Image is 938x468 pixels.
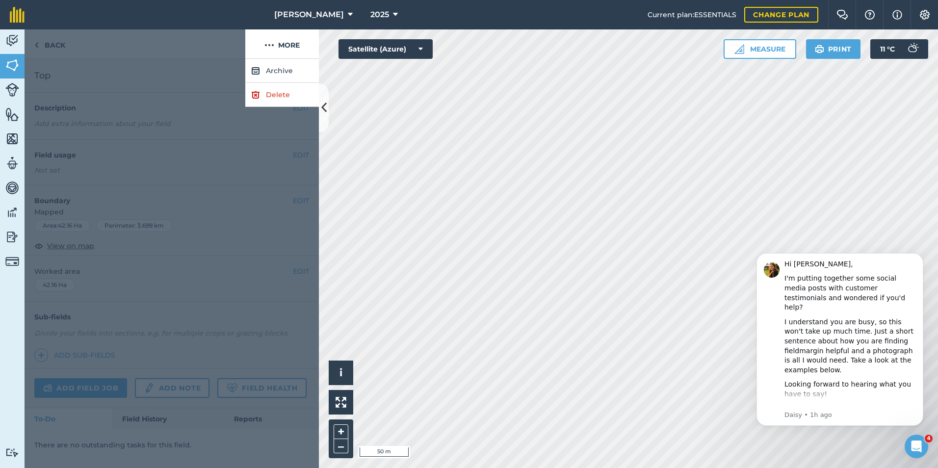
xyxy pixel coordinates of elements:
[919,10,931,20] img: A cog icon
[5,33,19,48] img: svg+xml;base64,PD94bWwgdmVyc2lvbj0iMS4wIiBlbmNvZGluZz0idXRmLTgiPz4KPCEtLSBHZW5lcmF0b3I6IEFkb2JlIE...
[5,255,19,268] img: svg+xml;base64,PD94bWwgdmVyc2lvbj0iMS4wIiBlbmNvZGluZz0idXRmLTgiPz4KPCEtLSBHZW5lcmF0b3I6IEFkb2JlIE...
[370,9,389,21] span: 2025
[864,10,876,20] img: A question mark icon
[5,107,19,122] img: svg+xml;base64,PHN2ZyB4bWxucz0iaHR0cDovL3d3dy53My5vcmcvMjAwMC9zdmciIHdpZHRoPSI1NiIgaGVpZ2h0PSI2MC...
[724,39,796,59] button: Measure
[892,9,902,21] img: svg+xml;base64,PHN2ZyB4bWxucz0iaHR0cDovL3d3dy53My5vcmcvMjAwMC9zdmciIHdpZHRoPSIxNyIgaGVpZ2h0PSIxNy...
[905,435,928,458] iframe: Intercom live chat
[5,131,19,146] img: svg+xml;base64,PHN2ZyB4bWxucz0iaHR0cDovL3d3dy53My5vcmcvMjAwMC9zdmciIHdpZHRoPSI1NiIgaGVpZ2h0PSI2MC...
[5,156,19,171] img: svg+xml;base64,PD94bWwgdmVyc2lvbj0iMS4wIiBlbmNvZGluZz0idXRmLTgiPz4KPCEtLSBHZW5lcmF0b3I6IEFkb2JlIE...
[5,205,19,220] img: svg+xml;base64,PD94bWwgdmVyc2lvbj0iMS4wIiBlbmNvZGluZz0idXRmLTgiPz4KPCEtLSBHZW5lcmF0b3I6IEFkb2JlIE...
[336,397,346,408] img: Four arrows, one pointing top left, one top right, one bottom right and the last bottom left
[744,7,818,23] a: Change plan
[245,59,319,83] button: Archive
[880,39,895,59] span: 11 ° C
[5,448,19,457] img: svg+xml;base64,PD94bWwgdmVyc2lvbj0iMS4wIiBlbmNvZGluZz0idXRmLTgiPz4KPCEtLSBHZW5lcmF0b3I6IEFkb2JlIE...
[329,361,353,385] button: i
[648,9,736,20] span: Current plan : ESSENTIALS
[806,39,861,59] button: Print
[10,7,25,23] img: fieldmargin Logo
[870,39,928,59] button: 11 °C
[334,424,348,439] button: +
[334,439,348,453] button: –
[251,65,260,77] img: svg+xml;base64,PHN2ZyB4bWxucz0iaHR0cDovL3d3dy53My5vcmcvMjAwMC9zdmciIHdpZHRoPSIxOCIgaGVpZ2h0PSIyNC...
[5,181,19,195] img: svg+xml;base64,PD94bWwgdmVyc2lvbj0iMS4wIiBlbmNvZGluZz0idXRmLTgiPz4KPCEtLSBHZW5lcmF0b3I6IEFkb2JlIE...
[264,39,274,51] img: svg+xml;base64,PHN2ZyB4bWxucz0iaHR0cDovL3d3dy53My5vcmcvMjAwMC9zdmciIHdpZHRoPSIyMCIgaGVpZ2h0PSIyNC...
[245,83,319,107] a: Delete
[734,44,744,54] img: Ruler icon
[925,435,933,442] span: 4
[5,83,19,97] img: svg+xml;base64,PD94bWwgdmVyc2lvbj0iMS4wIiBlbmNvZGluZz0idXRmLTgiPz4KPCEtLSBHZW5lcmF0b3I6IEFkb2JlIE...
[903,39,922,59] img: svg+xml;base64,PD94bWwgdmVyc2lvbj0iMS4wIiBlbmNvZGluZz0idXRmLTgiPz4KPCEtLSBHZW5lcmF0b3I6IEFkb2JlIE...
[251,89,260,101] img: svg+xml;base64,PHN2ZyB4bWxucz0iaHR0cDovL3d3dy53My5vcmcvMjAwMC9zdmciIHdpZHRoPSIxOCIgaGVpZ2h0PSIyNC...
[274,9,344,21] span: [PERSON_NAME]
[339,39,433,59] button: Satellite (Azure)
[742,238,938,442] iframe: Intercom notifications message
[339,366,342,379] span: i
[5,230,19,244] img: svg+xml;base64,PD94bWwgdmVyc2lvbj0iMS4wIiBlbmNvZGluZz0idXRmLTgiPz4KPCEtLSBHZW5lcmF0b3I6IEFkb2JlIE...
[836,10,848,20] img: Two speech bubbles overlapping with the left bubble in the forefront
[245,29,319,58] button: More
[5,58,19,73] img: svg+xml;base64,PHN2ZyB4bWxucz0iaHR0cDovL3d3dy53My5vcmcvMjAwMC9zdmciIHdpZHRoPSI1NiIgaGVpZ2h0PSI2MC...
[815,43,824,55] img: svg+xml;base64,PHN2ZyB4bWxucz0iaHR0cDovL3d3dy53My5vcmcvMjAwMC9zdmciIHdpZHRoPSIxOSIgaGVpZ2h0PSIyNC...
